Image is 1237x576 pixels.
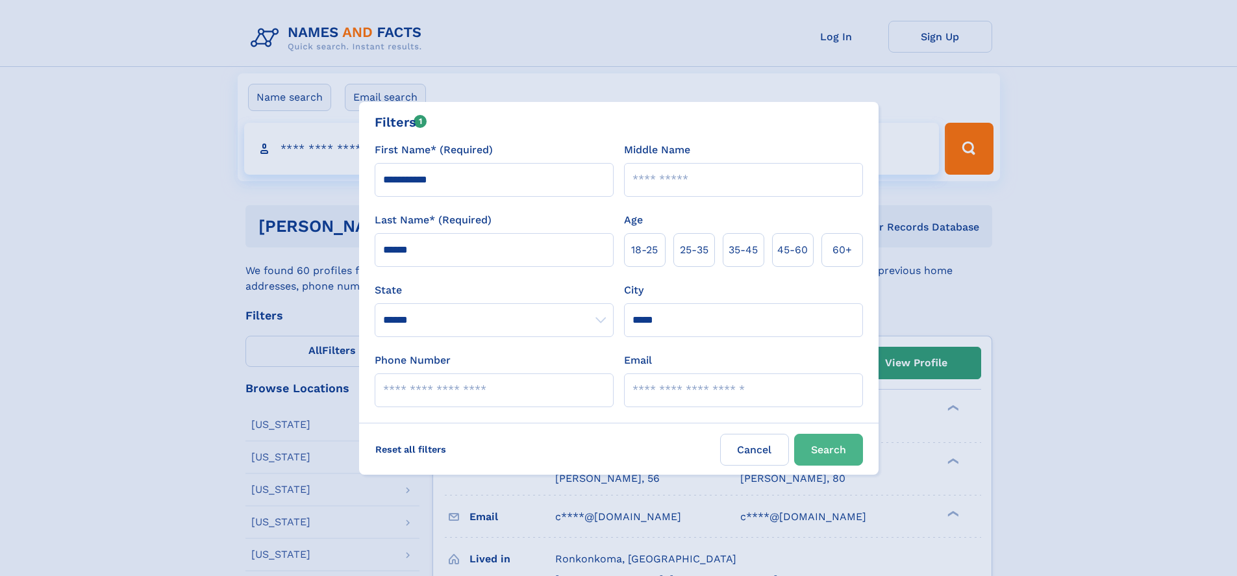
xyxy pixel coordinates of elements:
[680,242,708,258] span: 25‑35
[624,212,643,228] label: Age
[624,282,643,298] label: City
[729,242,758,258] span: 35‑45
[375,282,614,298] label: State
[624,353,652,368] label: Email
[375,353,451,368] label: Phone Number
[375,212,492,228] label: Last Name* (Required)
[367,434,455,465] label: Reset all filters
[777,242,808,258] span: 45‑60
[832,242,852,258] span: 60+
[375,112,427,132] div: Filters
[720,434,789,466] label: Cancel
[624,142,690,158] label: Middle Name
[375,142,493,158] label: First Name* (Required)
[631,242,658,258] span: 18‑25
[794,434,863,466] button: Search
